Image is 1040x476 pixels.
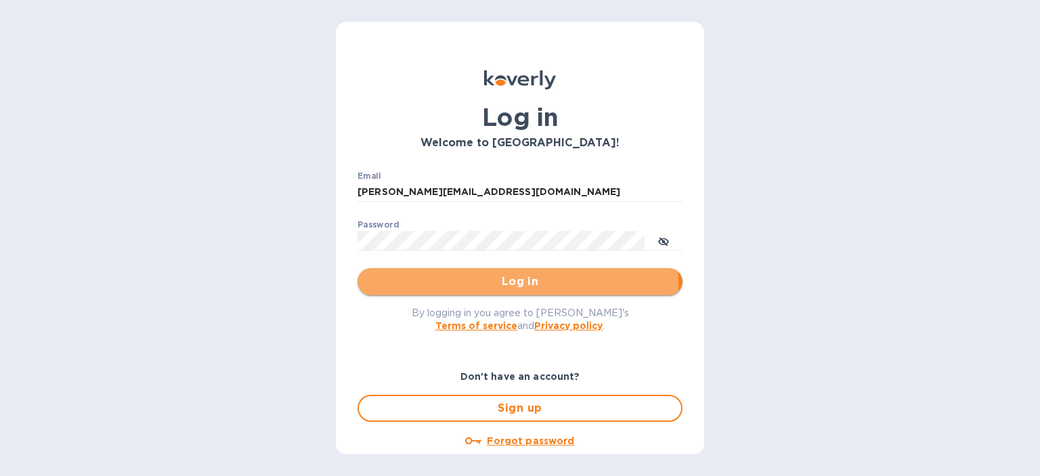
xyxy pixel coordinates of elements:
[370,400,670,416] span: Sign up
[357,268,682,295] button: Log in
[460,371,580,382] b: Don't have an account?
[357,395,682,422] button: Sign up
[357,172,381,180] label: Email
[368,274,672,290] span: Log in
[357,137,682,150] h3: Welcome to [GEOGRAPHIC_DATA]!
[357,182,682,202] input: Enter email address
[484,70,556,89] img: Koverly
[435,320,517,331] a: Terms of service
[534,320,603,331] a: Privacy policy
[487,435,574,446] u: Forgot password
[357,221,399,229] label: Password
[650,227,677,254] button: toggle password visibility
[412,307,629,331] span: By logging in you agree to [PERSON_NAME]'s and .
[357,103,682,131] h1: Log in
